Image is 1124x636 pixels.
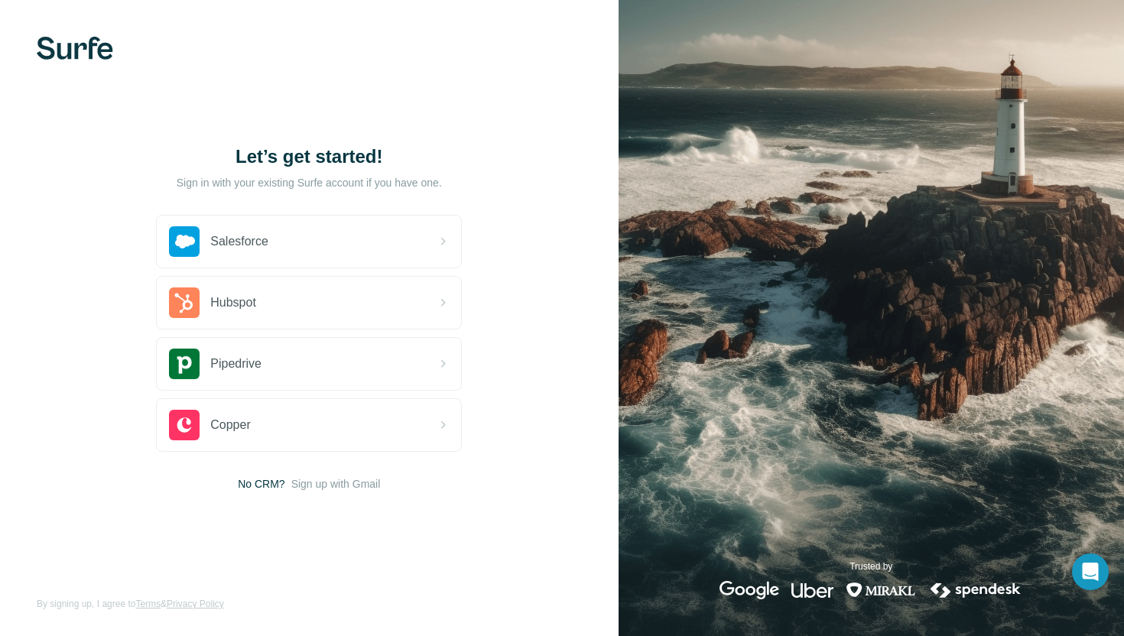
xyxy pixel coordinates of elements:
[210,232,268,251] span: Salesforce
[210,416,250,434] span: Copper
[169,349,200,379] img: pipedrive's logo
[210,294,256,312] span: Hubspot
[238,476,284,492] span: No CRM?
[169,226,200,257] img: salesforce's logo
[169,287,200,318] img: hubspot's logo
[1072,553,1109,590] div: Open Intercom Messenger
[720,581,779,599] img: google's logo
[37,37,113,60] img: Surfe's logo
[177,175,442,190] p: Sign in with your existing Surfe account if you have one.
[135,599,161,609] a: Terms
[849,560,892,573] p: Trusted by
[210,355,262,373] span: Pipedrive
[167,599,224,609] a: Privacy Policy
[169,410,200,440] img: copper's logo
[846,581,916,599] img: mirakl's logo
[156,144,462,169] h1: Let’s get started!
[928,581,1023,599] img: spendesk's logo
[291,476,381,492] button: Sign up with Gmail
[791,581,833,599] img: uber's logo
[37,597,224,611] span: By signing up, I agree to &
